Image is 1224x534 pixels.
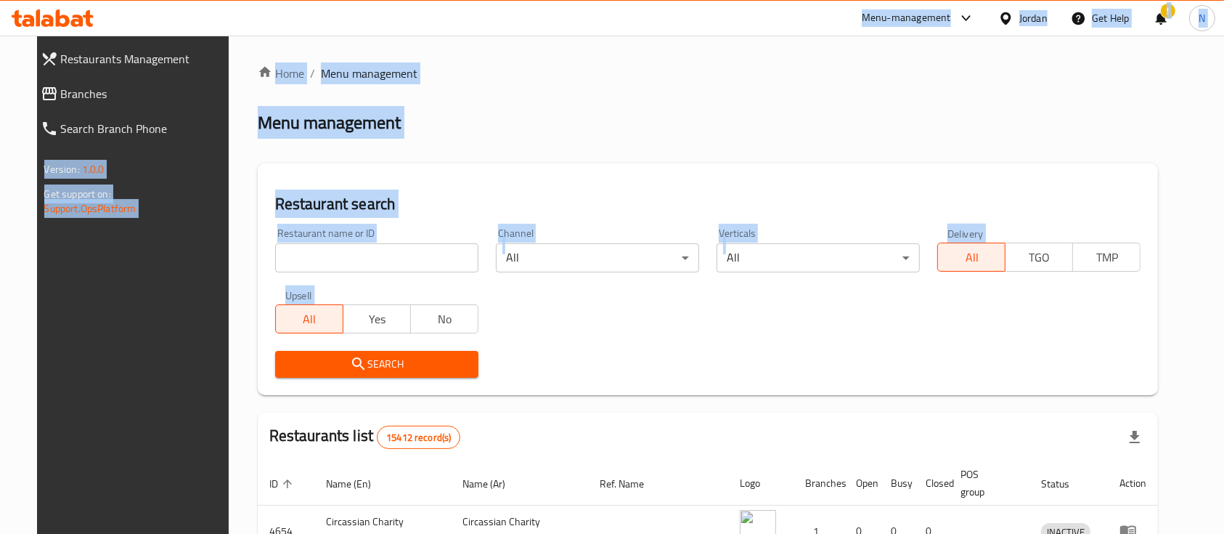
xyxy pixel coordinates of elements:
th: Branches [793,461,844,506]
span: Branches [61,85,230,102]
div: Total records count [377,426,460,449]
span: Version: [44,160,80,179]
button: Yes [343,304,411,333]
a: Search Branch Phone [29,111,242,146]
a: Restaurants Management [29,41,242,76]
button: No [410,304,478,333]
span: 15412 record(s) [378,431,460,445]
span: Restaurants Management [61,50,230,68]
input: Search for restaurant name or ID.. [275,243,478,272]
span: Ref. Name [600,475,663,493]
a: Home [258,65,304,82]
h2: Menu management [258,111,401,134]
span: TGO [1011,247,1067,268]
button: All [937,243,1005,272]
th: Logo [728,461,793,506]
th: Closed [914,461,949,506]
h2: Restaurants list [269,425,461,449]
div: Export file [1117,420,1152,455]
span: Menu management [321,65,417,82]
span: Get support on: [44,185,111,203]
a: Branches [29,76,242,111]
label: Delivery [947,228,984,238]
span: Name (Ar) [463,475,525,493]
span: No [417,309,473,330]
span: Search Branch Phone [61,120,230,137]
button: Search [275,351,478,378]
span: Name (En) [326,475,390,493]
button: All [275,304,343,333]
th: Open [844,461,879,506]
span: N [1199,10,1205,26]
span: 1.0.0 [82,160,105,179]
nav: breadcrumb [258,65,1159,82]
span: ID [269,475,297,493]
li: / [310,65,315,82]
span: Search [287,355,467,373]
label: Upsell [285,290,312,300]
div: Jordan [1019,10,1048,26]
span: TMP [1079,247,1135,268]
a: Support.OpsPlatform [44,199,136,218]
span: Status [1041,475,1088,493]
span: Yes [349,309,405,330]
div: All [496,243,699,272]
th: Action [1108,461,1158,506]
span: All [282,309,338,330]
button: TMP [1072,243,1141,272]
span: All [944,247,1000,268]
div: Menu-management [862,9,951,27]
h2: Restaurant search [275,193,1141,215]
span: POS group [960,466,1013,501]
div: All [717,243,920,272]
button: TGO [1005,243,1073,272]
th: Busy [879,461,914,506]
